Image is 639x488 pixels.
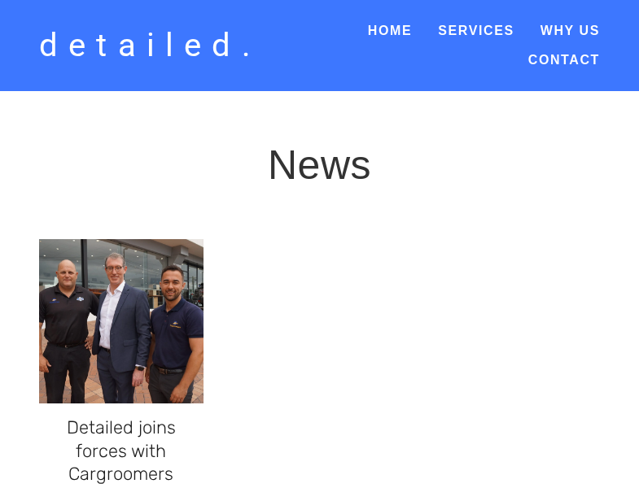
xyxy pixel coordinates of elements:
[368,16,412,46] a: Home
[438,24,514,37] a: Services
[541,24,600,37] a: Why Us
[528,46,600,75] a: Contact
[31,21,269,70] a: detailed.
[88,140,550,191] h1: News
